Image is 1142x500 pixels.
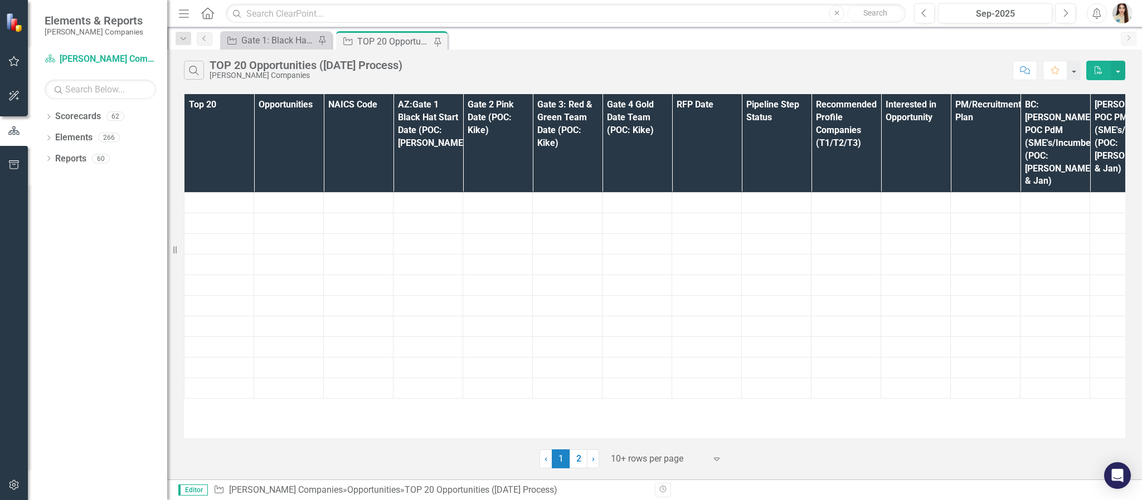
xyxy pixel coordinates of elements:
div: Open Intercom Messenger [1104,462,1131,489]
a: Opportunities [347,484,400,495]
span: Elements & Reports [45,14,143,27]
a: Scorecards [55,110,101,123]
span: Search [863,8,887,17]
a: Reports [55,153,86,165]
img: Janieva Castro [1112,3,1133,23]
div: 62 [106,112,124,121]
button: Sep-2025 [938,3,1052,23]
div: Gate 1: Black Hat Schedule Report [241,33,315,47]
a: [PERSON_NAME] Companies [45,53,156,66]
span: ‹ [545,453,547,464]
div: TOP 20 Opportunities ([DATE] Process) [405,484,557,495]
div: 60 [92,154,110,163]
a: 2 [570,449,587,468]
div: [PERSON_NAME] Companies [210,71,402,80]
div: » » [213,484,647,497]
span: Editor [178,484,208,496]
div: TOP 20 Opportunities ([DATE] Process) [210,59,402,71]
img: ClearPoint Strategy [6,13,25,32]
a: [PERSON_NAME] Companies [229,484,343,495]
div: TOP 20 Opportunities ([DATE] Process) [357,35,431,48]
input: Search Below... [45,80,156,99]
span: 1 [552,449,570,468]
span: › [592,453,595,464]
div: Sep-2025 [942,7,1048,21]
a: Gate 1: Black Hat Schedule Report [223,33,315,47]
input: Search ClearPoint... [226,4,906,23]
div: 266 [98,133,120,143]
a: Elements [55,131,93,144]
button: Search [847,6,903,21]
small: [PERSON_NAME] Companies [45,27,143,36]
